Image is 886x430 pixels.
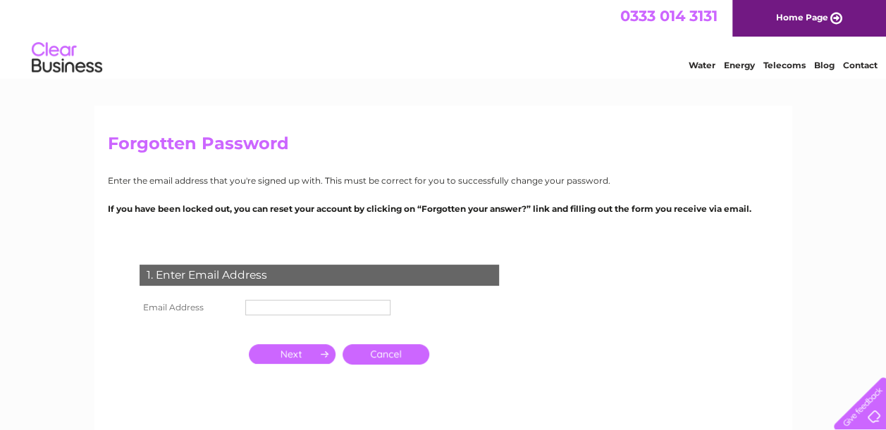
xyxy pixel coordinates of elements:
[111,8,777,68] div: Clear Business is a trading name of Verastar Limited (registered in [GEOGRAPHIC_DATA] No. 3667643...
[724,60,755,70] a: Energy
[763,60,806,70] a: Telecoms
[843,60,878,70] a: Contact
[620,7,718,25] a: 0333 014 3131
[140,265,499,286] div: 1. Enter Email Address
[108,134,779,160] h2: Forgotten Password
[108,174,779,187] p: Enter the email address that you're signed up with. This must be correct for you to successfully ...
[814,60,835,70] a: Blog
[108,202,779,215] p: If you have been locked out, you can reset your account by clicking on “Forgotten your answer?” l...
[136,296,242,319] th: Email Address
[343,344,429,365] a: Cancel
[31,37,103,80] img: logo.png
[689,60,715,70] a: Water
